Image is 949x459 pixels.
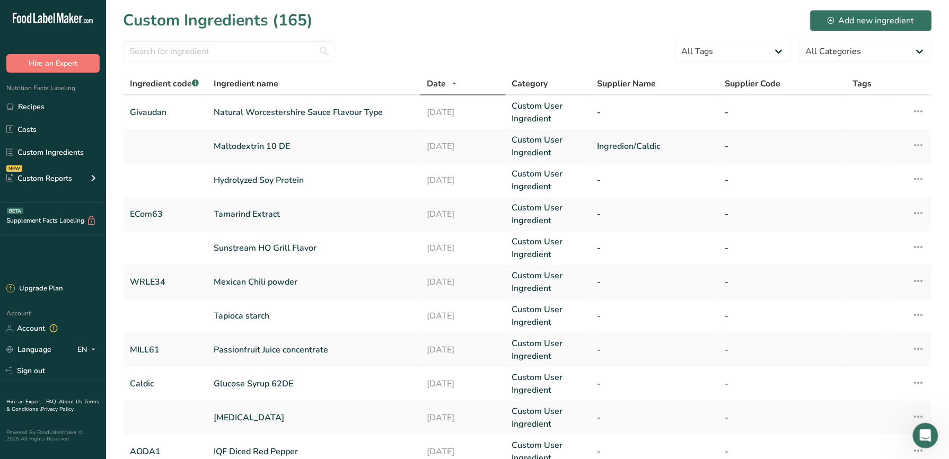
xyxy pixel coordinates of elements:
[427,208,499,220] a: [DATE]
[214,276,414,288] a: Mexican Chili powder
[130,377,201,390] a: Caldic
[77,343,100,356] div: EN
[41,405,74,413] a: Privacy Policy
[512,100,585,125] a: Custom User Ingredient
[597,411,712,424] a: -
[725,242,840,254] a: -
[427,77,446,90] span: Date
[130,208,201,220] a: ECom63
[597,242,712,254] a: -
[214,174,414,187] a: Hydrolyzed Soy Protein
[512,167,585,193] a: Custom User Ingredient
[725,276,840,288] a: -
[123,8,313,32] h1: Custom Ingredients (165)
[130,78,199,90] span: Ingredient code
[725,445,840,458] a: -
[597,310,712,322] a: -
[597,106,712,119] a: -
[597,208,712,220] a: -
[597,174,712,187] a: -
[725,208,840,220] a: -
[214,377,414,390] a: Glucose Syrup 62DE
[130,343,201,356] a: MILL61
[725,140,840,153] a: -
[913,423,938,448] iframe: Intercom live chat
[512,405,585,430] a: Custom User Ingredient
[6,165,22,172] div: NEW
[725,174,840,187] a: -
[725,77,780,90] span: Supplier Code
[597,343,712,356] a: -
[597,377,712,390] a: -
[6,54,100,73] button: Hire an Expert
[427,411,499,424] a: [DATE]
[427,242,499,254] a: [DATE]
[214,445,414,458] a: IQF Diced Red Pepper
[214,140,414,153] a: Maltodextrin 10 DE
[725,377,840,390] a: -
[512,134,585,159] a: Custom User Ingredient
[6,340,51,359] a: Language
[214,411,414,424] a: [MEDICAL_DATA]
[214,208,414,220] a: Tamarind Extract
[130,106,201,119] a: Givaudan
[7,208,23,214] div: BETA
[512,77,548,90] span: Category
[512,235,585,261] a: Custom User Ingredient
[725,310,840,322] a: -
[512,201,585,227] a: Custom User Ingredient
[130,445,201,458] a: AODA1
[6,398,99,413] a: Terms & Conditions .
[214,343,414,356] a: Passionfruit Juice concentrate
[6,284,63,294] div: Upgrade Plan
[427,140,499,153] a: [DATE]
[725,343,840,356] a: -
[427,310,499,322] a: [DATE]
[597,276,712,288] a: -
[512,337,585,363] a: Custom User Ingredient
[214,242,414,254] a: Sunstream HO Grill Flavor
[46,398,59,405] a: FAQ .
[427,377,499,390] a: [DATE]
[512,303,585,329] a: Custom User Ingredient
[59,398,84,405] a: About Us .
[810,10,932,31] button: Add new ingredient
[828,14,915,27] div: Add new ingredient
[6,398,44,405] a: Hire an Expert .
[597,77,656,90] span: Supplier Name
[214,106,414,119] a: Natural Worcestershire Sauce Flavour Type
[597,445,712,458] a: -
[725,106,840,119] a: -
[597,140,712,153] a: Ingredion/Caldic
[123,41,335,62] input: Search for ingredient
[427,174,499,187] a: [DATE]
[512,269,585,295] a: Custom User Ingredient
[6,429,100,442] div: Powered By FoodLabelMaker © 2025 All Rights Reserved
[512,371,585,396] a: Custom User Ingredient
[214,310,414,322] a: Tapioca starch
[427,106,499,119] a: [DATE]
[427,276,499,288] a: [DATE]
[427,343,499,356] a: [DATE]
[130,276,201,288] a: WRLE34
[214,77,278,90] span: Ingredient name
[853,77,872,90] span: Tags
[427,445,499,458] a: [DATE]
[6,173,72,184] div: Custom Reports
[725,411,840,424] a: -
